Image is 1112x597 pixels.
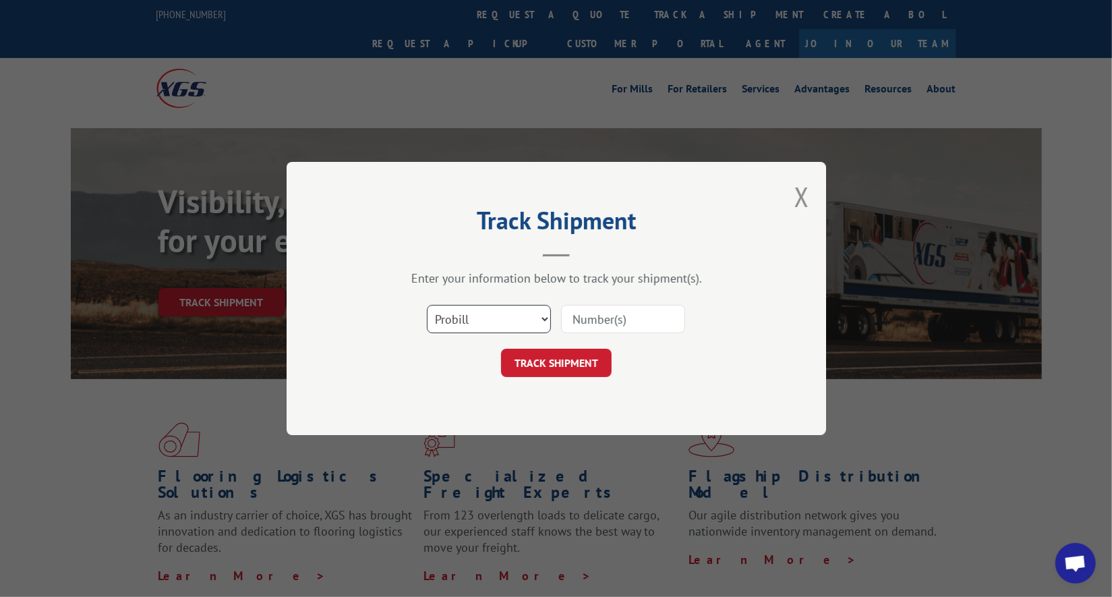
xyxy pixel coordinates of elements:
[794,179,809,215] button: Close modal
[561,305,685,333] input: Number(s)
[501,349,612,377] button: TRACK SHIPMENT
[354,211,759,237] h2: Track Shipment
[1055,543,1096,584] a: Open chat
[354,271,759,286] div: Enter your information below to track your shipment(s).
